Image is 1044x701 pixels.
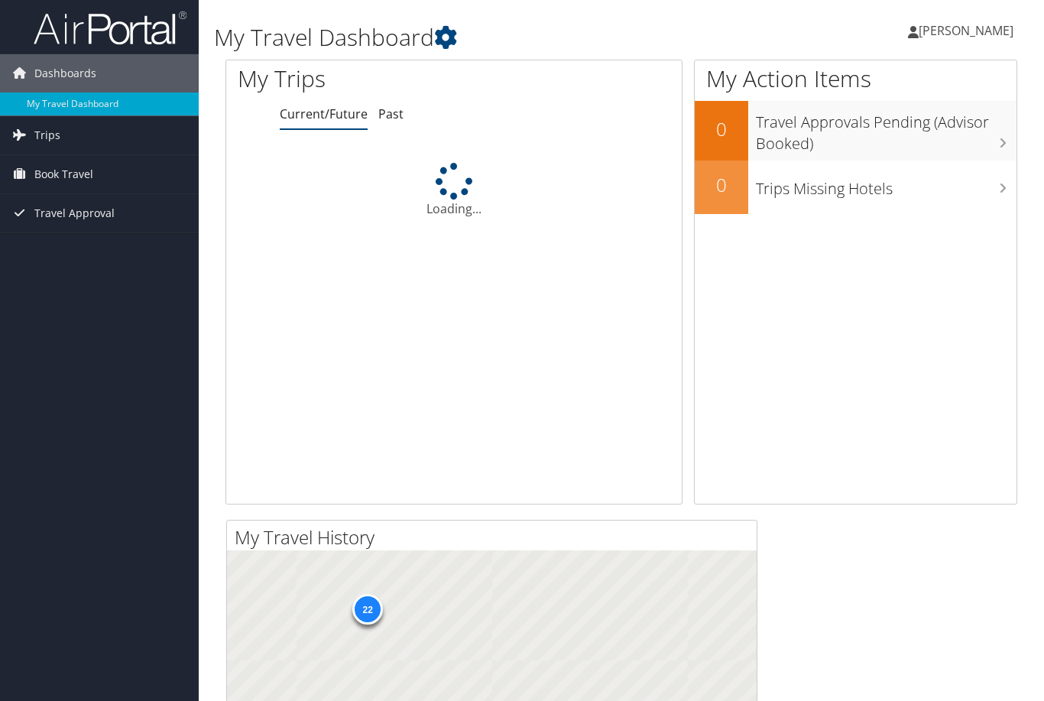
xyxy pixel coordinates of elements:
h1: My Action Items [695,63,1016,95]
h3: Travel Approvals Pending (Advisor Booked) [756,104,1016,154]
h2: 0 [695,172,748,198]
div: Loading... [226,163,682,218]
span: [PERSON_NAME] [919,22,1013,39]
span: Travel Approval [34,194,115,232]
h1: My Trips [238,63,481,95]
a: 0Trips Missing Hotels [695,161,1016,214]
img: airportal-logo.png [34,10,186,46]
h1: My Travel Dashboard [214,21,757,54]
h2: My Travel History [235,524,757,550]
a: Past [378,105,404,122]
div: 22 [352,594,383,625]
span: Trips [34,116,60,154]
h2: 0 [695,116,748,142]
a: 0Travel Approvals Pending (Advisor Booked) [695,101,1016,160]
span: Dashboards [34,54,96,92]
span: Book Travel [34,155,93,193]
a: Current/Future [280,105,368,122]
a: [PERSON_NAME] [908,8,1029,54]
h3: Trips Missing Hotels [756,170,1016,200]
